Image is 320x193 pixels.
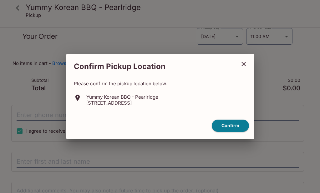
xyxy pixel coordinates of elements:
[66,59,236,74] h2: Confirm Pickup Location
[74,81,246,87] p: Please confirm the pickup location below.
[86,100,158,106] p: [STREET_ADDRESS]
[236,56,251,72] button: close
[212,120,249,132] button: confirm
[86,94,158,100] p: Yummy Korean BBQ - Pearlridge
